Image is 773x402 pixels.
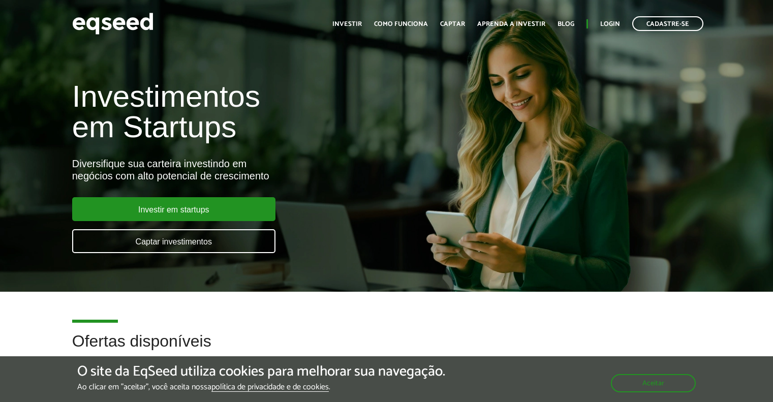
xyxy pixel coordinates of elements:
a: Investir em startups [72,197,275,221]
a: política de privacidade e de cookies [211,383,329,392]
p: Ao clicar em "aceitar", você aceita nossa . [77,382,445,392]
a: Captar [440,21,465,27]
h1: Investimentos em Startups [72,81,444,142]
a: Como funciona [374,21,428,27]
div: Diversifique sua carteira investindo em negócios com alto potencial de crescimento [72,158,444,182]
a: Blog [558,21,574,27]
a: Login [600,21,620,27]
a: Cadastre-se [632,16,703,31]
a: Aprenda a investir [477,21,545,27]
h2: Ofertas disponíveis [72,332,701,365]
button: Aceitar [611,374,696,392]
a: Captar investimentos [72,229,275,253]
h5: O site da EqSeed utiliza cookies para melhorar sua navegação. [77,364,445,380]
img: EqSeed [72,10,153,37]
a: Investir [332,21,362,27]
